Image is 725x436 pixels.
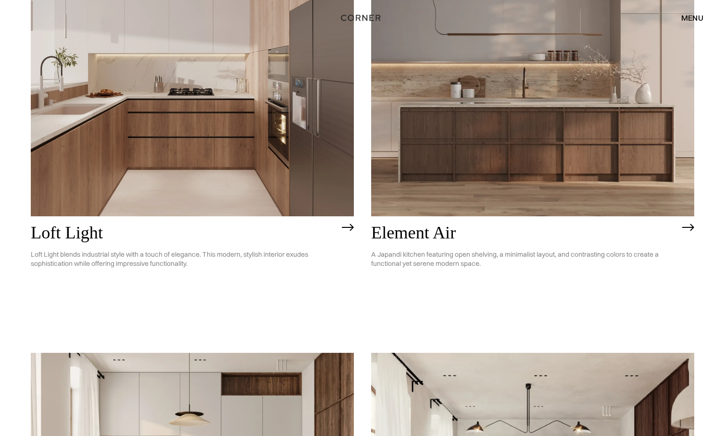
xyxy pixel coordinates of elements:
[681,14,703,22] div: menu
[672,10,703,26] div: menu
[371,243,677,275] p: A Japandi kitchen featuring open shelving, a minimalist layout, and contrasting colors to create ...
[330,12,395,24] a: home
[31,224,337,243] h2: Loft Light
[371,224,677,243] h2: Element Air
[31,243,337,275] p: Loft Light blends industrial style with a touch of elegance. This modern, stylish interior exudes...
